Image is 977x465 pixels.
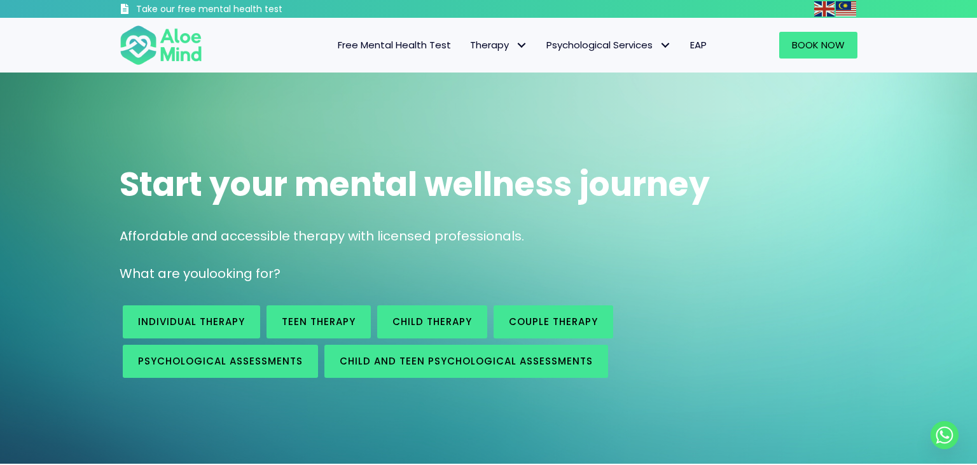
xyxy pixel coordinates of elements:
a: Child and Teen Psychological assessments [324,345,608,378]
span: Free Mental Health Test [338,38,451,52]
a: Psychological ServicesPsychological Services: submenu [537,32,681,59]
a: EAP [681,32,716,59]
a: Take our free mental health test [120,3,350,18]
a: Malay [836,1,857,16]
span: What are you [120,265,206,282]
h3: Take our free mental health test [136,3,350,16]
span: Book Now [792,38,845,52]
span: EAP [690,38,707,52]
span: Start your mental wellness journey [120,161,710,207]
a: Psychological assessments [123,345,318,378]
a: Couple therapy [494,305,613,338]
span: Teen Therapy [282,315,356,328]
span: looking for? [206,265,281,282]
a: Child Therapy [377,305,487,338]
img: en [814,1,835,17]
span: Psychological Services [546,38,671,52]
span: Child and Teen Psychological assessments [340,354,593,368]
span: Child Therapy [392,315,472,328]
a: Book Now [779,32,857,59]
img: Aloe mind Logo [120,24,202,66]
p: Affordable and accessible therapy with licensed professionals. [120,227,857,246]
nav: Menu [219,32,716,59]
a: Free Mental Health Test [328,32,461,59]
span: Therapy [470,38,527,52]
span: Psychological Services: submenu [656,36,674,55]
a: Whatsapp [931,421,959,449]
img: ms [836,1,856,17]
a: English [814,1,836,16]
span: Individual therapy [138,315,245,328]
a: Individual therapy [123,305,260,338]
a: Teen Therapy [267,305,371,338]
a: TherapyTherapy: submenu [461,32,537,59]
span: Therapy: submenu [512,36,530,55]
span: Couple therapy [509,315,598,328]
span: Psychological assessments [138,354,303,368]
